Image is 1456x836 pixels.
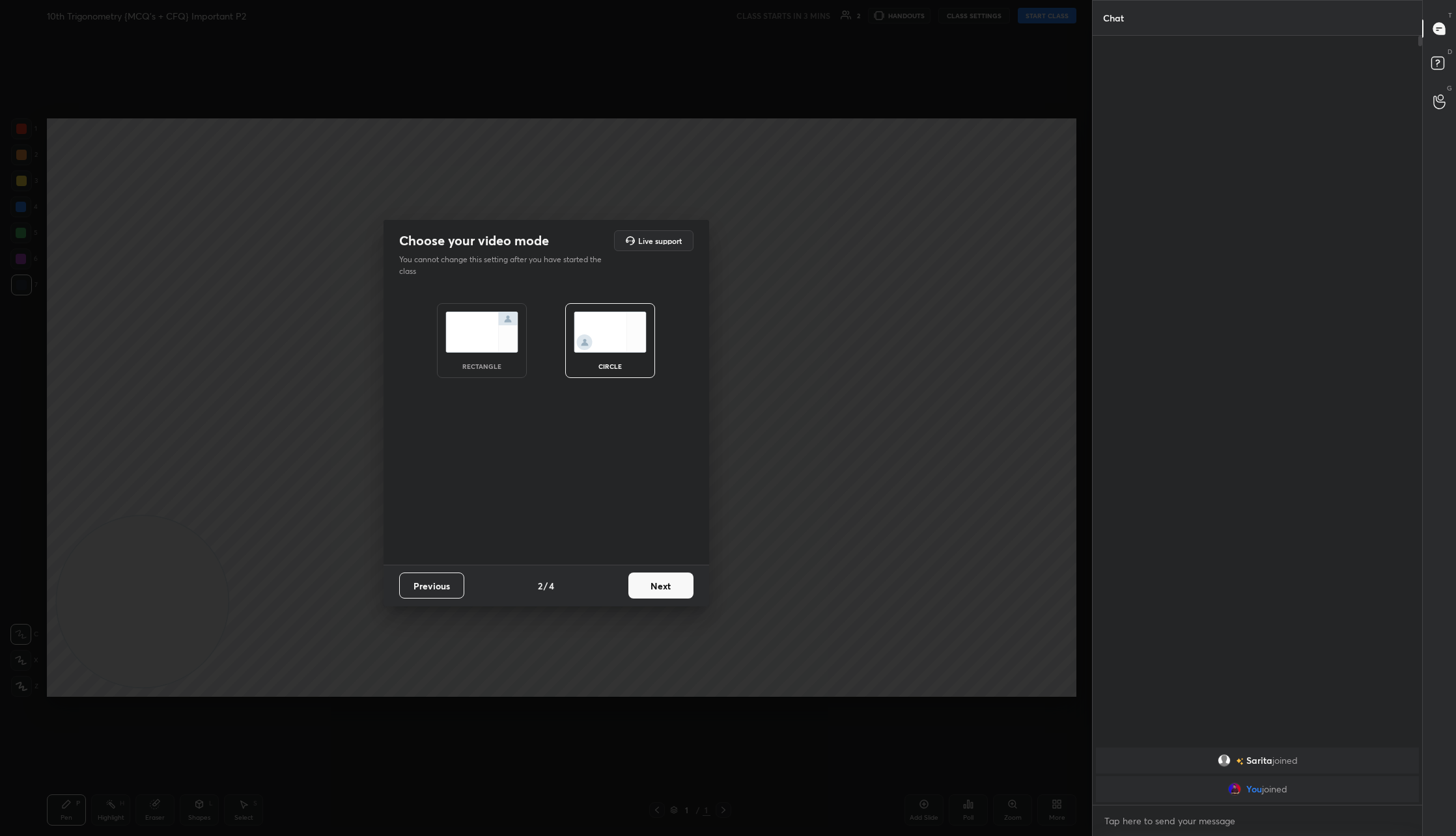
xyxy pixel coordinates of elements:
h2: Choose your video mode [399,232,549,249]
img: default.png [1218,754,1231,767]
div: circle [584,363,636,370]
div: grid [1093,745,1422,805]
h4: 2 [538,579,542,593]
h4: 4 [549,579,554,593]
p: Chat [1093,1,1134,35]
p: T [1448,10,1452,20]
h5: Live support [638,237,682,245]
img: no-rating-badge.077c3623.svg [1236,758,1244,765]
img: normalScreenIcon.ae25ed63.svg [445,312,518,353]
div: rectangle [456,363,508,370]
img: circleScreenIcon.acc0effb.svg [574,312,647,353]
p: D [1448,47,1452,57]
p: You cannot change this setting after you have started the class [399,254,610,277]
button: Next [628,573,693,599]
p: G [1447,83,1452,93]
span: Sarita [1246,755,1272,766]
span: You [1246,784,1262,794]
img: 688b4486b4ee450a8cb9bbcd57de3176.jpg [1228,783,1241,796]
h4: / [544,579,548,593]
button: Previous [399,573,464,599]
span: joined [1262,784,1287,794]
span: joined [1272,755,1298,766]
